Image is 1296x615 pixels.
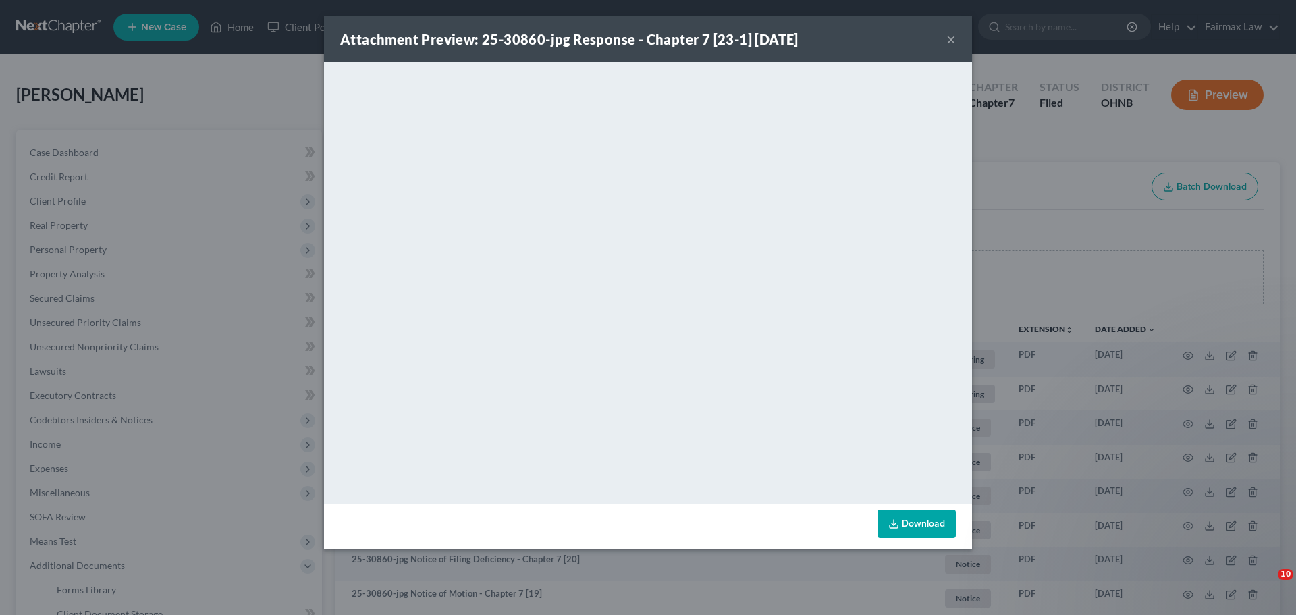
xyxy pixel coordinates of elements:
[1250,569,1282,601] iframe: Intercom live chat
[946,31,956,47] button: ×
[324,62,972,501] iframe: <object ng-attr-data='[URL][DOMAIN_NAME]' type='application/pdf' width='100%' height='650px'></ob...
[878,510,956,538] a: Download
[1278,569,1293,580] span: 10
[340,31,799,47] strong: Attachment Preview: 25-30860-jpg Response - Chapter 7 [23-1] [DATE]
